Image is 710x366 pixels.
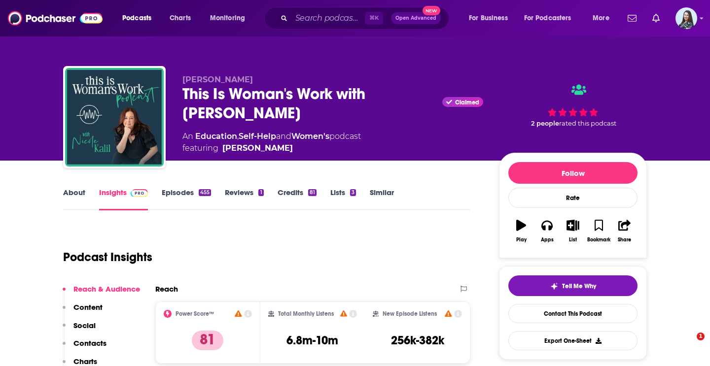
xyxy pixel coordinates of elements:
[675,7,697,29] img: User Profile
[370,188,394,210] a: Similar
[225,188,263,210] a: Reviews1
[65,68,164,166] img: This Is Woman's Work with Nicole Kalil
[176,310,214,317] h2: Power Score™
[73,302,103,312] p: Content
[195,132,237,141] a: Education
[624,10,640,27] a: Show notifications dropdown
[508,162,638,184] button: Follow
[63,338,106,357] button: Contacts
[350,189,356,196] div: 3
[508,331,638,350] button: Export One-Sheet
[8,9,103,28] img: Podchaser - Follow, Share and Rate Podcasts
[73,357,97,366] p: Charts
[508,213,534,249] button: Play
[559,120,616,127] span: rated this podcast
[274,7,459,30] div: Search podcasts, credits, & more...
[63,250,152,265] h1: Podcast Insights
[675,7,697,29] button: Show profile menu
[163,10,197,26] a: Charts
[115,10,164,26] button: open menu
[541,237,554,243] div: Apps
[569,237,577,243] div: List
[182,142,361,154] span: featuring
[550,282,558,290] img: tell me why sparkle
[63,188,85,210] a: About
[587,237,610,243] div: Bookmark
[286,333,338,348] h3: 6.8m-10m
[73,321,96,330] p: Social
[524,11,571,25] span: For Podcasters
[170,11,191,25] span: Charts
[365,12,383,25] span: ⌘ K
[560,213,586,249] button: List
[469,11,508,25] span: For Business
[462,10,520,26] button: open menu
[330,188,356,210] a: Lists3
[239,132,276,141] a: Self-Help
[291,10,365,26] input: Search podcasts, credits, & more...
[222,142,293,154] a: Nicole Kalil
[648,10,664,27] a: Show notifications dropdown
[675,7,697,29] span: Logged in as brookefortierpr
[308,189,317,196] div: 81
[395,16,436,21] span: Open Advanced
[586,10,622,26] button: open menu
[508,304,638,323] a: Contact This Podcast
[531,120,559,127] span: 2 people
[508,275,638,296] button: tell me why sparkleTell Me Why
[391,333,444,348] h3: 256k-382k
[383,310,437,317] h2: New Episode Listens
[182,75,253,84] span: [PERSON_NAME]
[516,237,527,243] div: Play
[562,282,596,290] span: Tell Me Why
[162,188,211,210] a: Episodes455
[203,10,258,26] button: open menu
[210,11,245,25] span: Monitoring
[122,11,151,25] span: Podcasts
[291,132,329,141] a: Women's
[73,338,106,348] p: Contacts
[278,310,334,317] h2: Total Monthly Listens
[612,213,638,249] button: Share
[423,6,440,15] span: New
[518,10,586,26] button: open menu
[182,131,361,154] div: An podcast
[499,75,647,136] div: 2 peoplerated this podcast
[199,189,211,196] div: 455
[508,188,638,208] div: Rate
[391,12,441,24] button: Open AdvancedNew
[534,213,560,249] button: Apps
[276,132,291,141] span: and
[237,132,239,141] span: ,
[63,302,103,321] button: Content
[455,100,479,105] span: Claimed
[63,284,140,302] button: Reach & Audience
[676,333,700,356] iframe: Intercom live chat
[131,189,148,197] img: Podchaser Pro
[99,188,148,210] a: InsightsPodchaser Pro
[192,331,223,350] p: 81
[586,213,611,249] button: Bookmark
[73,284,140,294] p: Reach & Audience
[593,11,609,25] span: More
[697,333,705,340] span: 1
[278,188,317,210] a: Credits81
[63,321,96,339] button: Social
[258,189,263,196] div: 1
[155,284,178,294] h2: Reach
[618,237,631,243] div: Share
